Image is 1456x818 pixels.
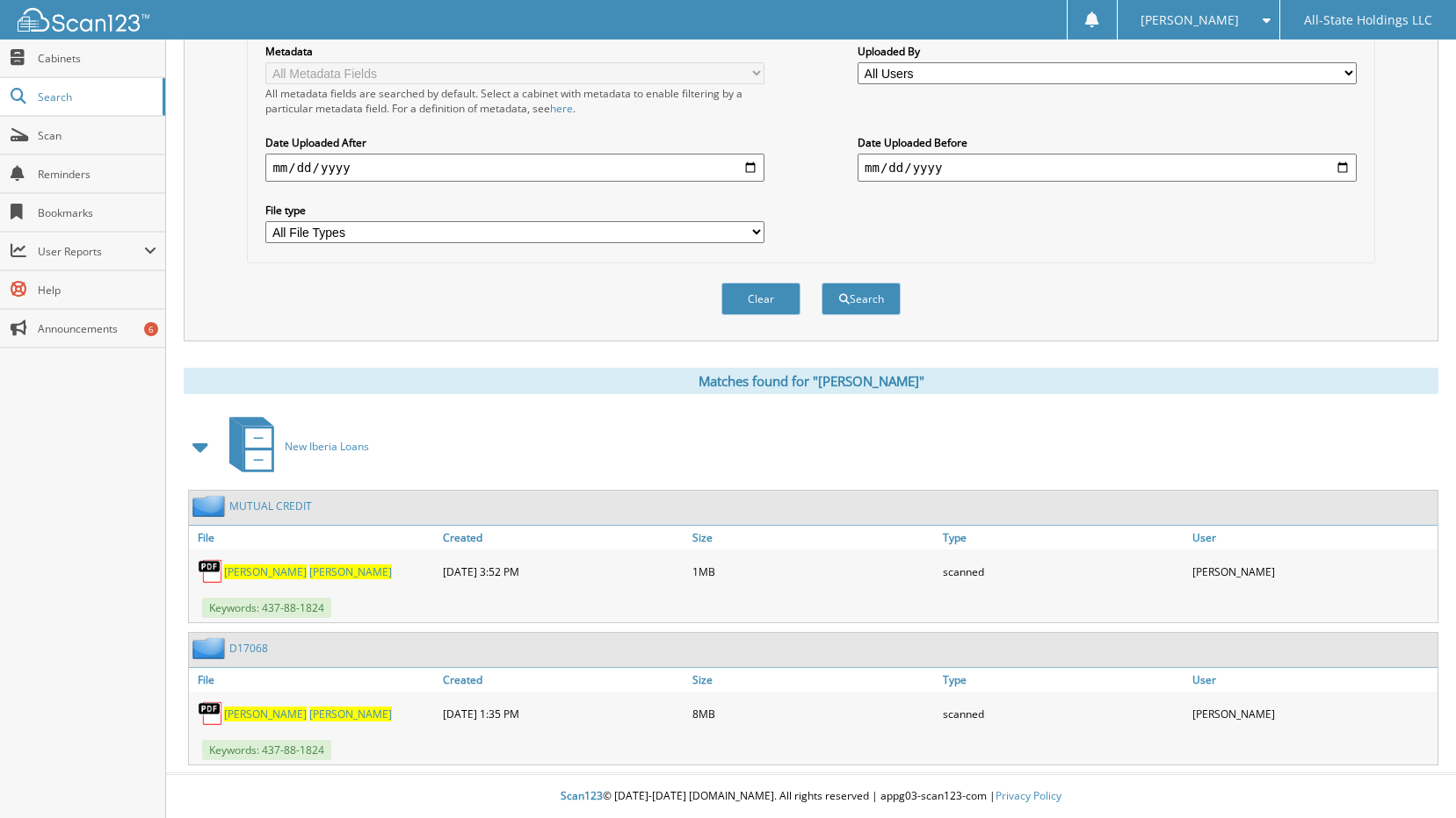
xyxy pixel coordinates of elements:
[1188,668,1438,692] a: User
[229,499,312,513] a: MUTUAL CREDIT
[309,707,392,721] span: [PERSON_NAME]
[224,707,392,721] a: [PERSON_NAME] [PERSON_NAME]
[224,707,307,721] span: [PERSON_NAME]
[285,439,369,454] span: New Iberia Loans
[38,283,156,298] span: Help
[688,668,938,692] a: Size
[688,526,938,549] a: Size
[38,321,156,336] span: Announcements
[996,788,1061,803] a: Privacy Policy
[438,696,688,731] div: [DATE] 1:35 PM
[189,668,438,692] a: File
[438,668,688,692] a: Created
[858,135,1357,150] label: Date Uploaded Before
[688,696,938,731] div: 8MB
[198,558,224,585] img: PDF.png
[688,554,938,589] div: 1MB
[1188,526,1438,549] a: User
[38,205,156,220] span: Bookmarks
[166,775,1456,818] div: © [DATE]-[DATE] [DOMAIN_NAME]. All rights reserved | appg03-scan123-com |
[202,740,331,760] span: Keywords: 437-88-1824
[224,564,307,579] span: [PERSON_NAME]
[1188,554,1438,589] div: [PERSON_NAME]
[265,44,764,59] label: Metadata
[229,641,268,656] a: D17068
[1304,15,1432,25] span: All-State Holdings LLC
[265,135,764,150] label: Date Uploaded After
[18,8,149,32] img: scan123-logo-white.svg
[219,412,369,481] a: New Iberia Loans
[198,700,224,727] img: PDF.png
[38,128,156,143] span: Scan
[1141,15,1239,25] span: [PERSON_NAME]
[192,637,229,659] img: folder2.png
[858,154,1357,182] input: end
[938,668,1188,692] a: Type
[309,564,392,579] span: [PERSON_NAME]
[938,696,1188,731] div: scanned
[265,203,764,218] label: File type
[265,154,764,182] input: start
[438,554,688,589] div: [DATE] 3:52 PM
[38,167,156,182] span: Reminders
[938,554,1188,589] div: scanned
[1368,734,1456,818] iframe: Chat Widget
[822,283,901,315] button: Search
[858,44,1357,59] label: Uploaded By
[224,564,392,579] a: [PERSON_NAME] [PERSON_NAME]
[202,598,331,618] span: Keywords: 437-88-1824
[938,526,1188,549] a: Type
[721,283,800,315] button: Clear
[144,322,158,336] div: 6
[1188,696,1438,731] div: [PERSON_NAME]
[265,86,764,116] div: All metadata fields are searched by default. Select a cabinet with metadata to enable filtering b...
[38,90,154,104] span: Search
[189,526,438,549] a: File
[38,244,144,259] span: User Reports
[184,368,1438,394] div: Matches found for "[PERSON_NAME]"
[561,788,603,803] span: Scan123
[38,51,156,66] span: Cabinets
[192,495,229,517] img: folder2.png
[438,526,688,549] a: Created
[550,101,573,116] a: here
